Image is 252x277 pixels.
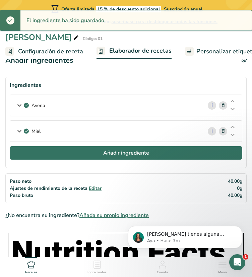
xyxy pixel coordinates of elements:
a: Recetas [25,257,37,275]
button: Añadir ingrediente [10,146,242,160]
span: 0g [237,185,242,191]
iframe: Intercom notifications mensaje [118,212,252,259]
span: Peso neto [10,178,31,184]
p: Miel [31,128,41,135]
a: Cuenta [157,257,168,275]
iframe: Intercom live chat [229,254,245,270]
span: Elaborador de recetas [109,46,172,55]
a: Elaborador de recetas [97,43,172,59]
div: El ingrediente ha sido guardado [20,10,110,31]
span: Añadir ingrediente [103,149,149,157]
span: Ingredientes [87,270,107,275]
p: Avena [31,102,45,109]
a: Ingredientes [87,257,107,275]
div: Miel i [10,121,242,142]
span: 15 % de descuento adicional [96,6,161,12]
div: Oferta limitada [50,5,202,13]
h1: Nutrition Facts [11,236,241,271]
span: Menú [218,270,227,275]
a: i [208,127,216,135]
span: Editar [89,185,102,191]
span: Cuenta [157,270,168,275]
a: Configuración de receta [5,44,83,59]
div: [PERSON_NAME] [5,31,80,43]
span: 40.00g [228,178,242,184]
div: ¿No encuentra su ingrediente? [5,211,247,219]
div: Avena i [10,95,242,116]
a: i [208,101,216,110]
span: Suscripción anual [164,6,202,12]
span: 40.00g [228,192,242,199]
div: Ingredientes [10,81,242,89]
span: 1 [243,254,248,260]
span: Configuración de receta [18,47,83,56]
span: Añada su propio ingrediente [79,211,149,219]
span: Ajustes de rendimiento de la receta [10,185,87,191]
span: Peso bruto [10,192,33,199]
div: Código: 01 [83,36,103,42]
span: Recetas [25,270,37,275]
div: Añadir ingredientes [5,55,73,66]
